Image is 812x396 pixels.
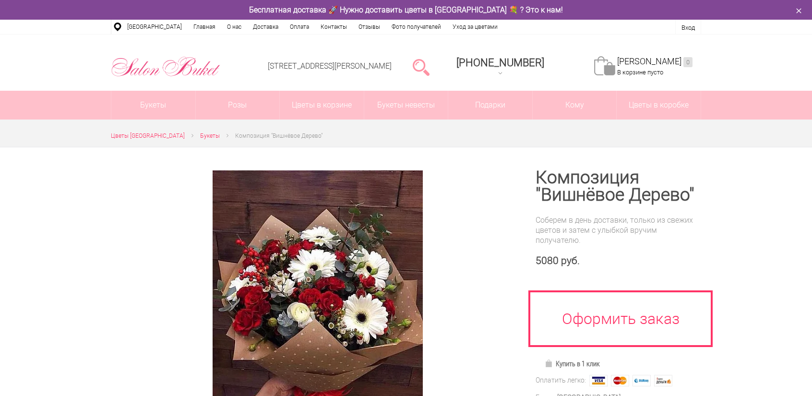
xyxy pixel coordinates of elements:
span: Композиция "Вишнёвое Дерево" [235,132,322,139]
a: Фото получателей [386,20,447,34]
div: Оплатить легко: [536,375,586,385]
a: Оплата [284,20,315,34]
a: Розы [196,91,280,120]
a: Купить в 1 клик [540,357,604,371]
a: Букеты [111,91,195,120]
img: Visa [589,375,608,386]
a: [PERSON_NAME] [617,56,693,67]
a: [PHONE_NUMBER] [451,53,550,81]
div: Бесплатная доставка 🚀 Нужно доставить цветы в [GEOGRAPHIC_DATA] 💐 ? Это к нам! [104,5,708,15]
a: Цветы в корзине [280,91,364,120]
a: [STREET_ADDRESS][PERSON_NAME] [268,61,392,71]
span: Кому [533,91,617,120]
a: О нас [221,20,247,34]
a: Оформить заказ [528,290,713,347]
img: MasterCard [611,375,629,386]
a: Контакты [315,20,353,34]
a: Подарки [448,91,532,120]
a: Цветы в коробке [617,91,701,120]
h1: Композиция "Вишнёвое Дерево" [536,169,701,204]
a: Отзывы [353,20,386,34]
a: Главная [188,20,221,34]
img: Яндекс Деньги [654,375,672,386]
a: Уход за цветами [447,20,503,34]
a: Букеты [200,131,220,141]
span: Букеты [200,132,220,139]
img: Webmoney [633,375,651,386]
span: В корзине пусто [617,69,663,76]
img: Цветы Нижний Новгород [111,54,221,79]
span: Цветы [GEOGRAPHIC_DATA] [111,132,185,139]
div: 5080 руб. [536,255,701,267]
a: Доставка [247,20,284,34]
img: Купить в 1 клик [545,360,556,367]
ins: 0 [683,57,693,67]
a: Букеты невесты [364,91,448,120]
div: Соберем в день доставки, только из свежих цветов и затем с улыбкой вручим получателю. [536,215,701,245]
a: Цветы [GEOGRAPHIC_DATA] [111,131,185,141]
a: Вход [681,24,695,31]
span: [PHONE_NUMBER] [456,57,544,69]
a: [GEOGRAPHIC_DATA] [121,20,188,34]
